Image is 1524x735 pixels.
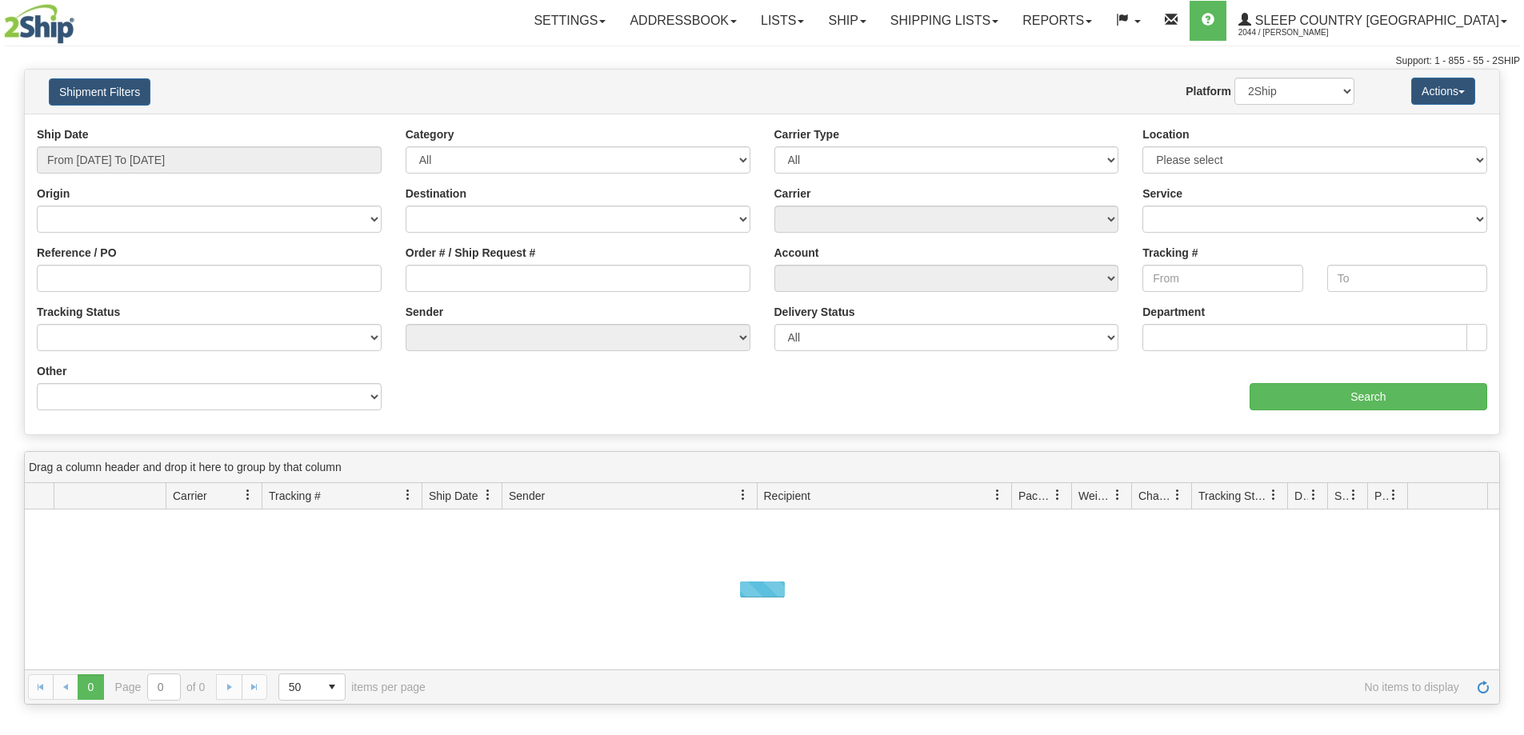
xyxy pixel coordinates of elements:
[509,488,545,504] span: Sender
[1018,488,1052,504] span: Packages
[1044,481,1071,509] a: Packages filter column settings
[1138,488,1172,504] span: Charge
[618,1,749,41] a: Addressbook
[1078,488,1112,504] span: Weight
[406,245,536,261] label: Order # / Ship Request #
[1340,481,1367,509] a: Shipment Issues filter column settings
[406,126,454,142] label: Category
[1487,286,1522,449] iframe: chat widget
[764,488,810,504] span: Recipient
[406,304,443,320] label: Sender
[1164,481,1191,509] a: Charge filter column settings
[749,1,816,41] a: Lists
[49,78,150,106] button: Shipment Filters
[1250,383,1487,410] input: Search
[1198,488,1268,504] span: Tracking Status
[37,186,70,202] label: Origin
[1411,78,1475,105] button: Actions
[878,1,1010,41] a: Shipping lists
[1186,83,1231,99] label: Platform
[1226,1,1519,41] a: Sleep Country [GEOGRAPHIC_DATA] 2044 / [PERSON_NAME]
[234,481,262,509] a: Carrier filter column settings
[1142,245,1198,261] label: Tracking #
[1104,481,1131,509] a: Weight filter column settings
[984,481,1011,509] a: Recipient filter column settings
[319,674,345,700] span: select
[1327,265,1487,292] input: To
[289,679,310,695] span: 50
[269,488,321,504] span: Tracking #
[774,245,819,261] label: Account
[278,673,426,701] span: items per page
[1374,488,1388,504] span: Pickup Status
[474,481,502,509] a: Ship Date filter column settings
[25,452,1499,483] div: grid grouping header
[522,1,618,41] a: Settings
[278,673,346,701] span: Page sizes drop down
[1238,25,1358,41] span: 2044 / [PERSON_NAME]
[78,674,103,700] span: Page 0
[37,304,120,320] label: Tracking Status
[1010,1,1104,41] a: Reports
[1251,14,1499,27] span: Sleep Country [GEOGRAPHIC_DATA]
[406,186,466,202] label: Destination
[173,488,207,504] span: Carrier
[1142,304,1205,320] label: Department
[1300,481,1327,509] a: Delivery Status filter column settings
[774,126,839,142] label: Carrier Type
[4,4,74,44] img: logo2044.jpg
[1334,488,1348,504] span: Shipment Issues
[1260,481,1287,509] a: Tracking Status filter column settings
[774,304,855,320] label: Delivery Status
[1380,481,1407,509] a: Pickup Status filter column settings
[774,186,811,202] label: Carrier
[4,54,1520,68] div: Support: 1 - 855 - 55 - 2SHIP
[394,481,422,509] a: Tracking # filter column settings
[1470,674,1496,700] a: Refresh
[816,1,878,41] a: Ship
[37,245,117,261] label: Reference / PO
[448,681,1459,693] span: No items to display
[429,488,478,504] span: Ship Date
[730,481,757,509] a: Sender filter column settings
[1294,488,1308,504] span: Delivery Status
[1142,126,1189,142] label: Location
[37,126,89,142] label: Ship Date
[37,363,66,379] label: Other
[115,673,206,701] span: Page of 0
[1142,265,1302,292] input: From
[1142,186,1182,202] label: Service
